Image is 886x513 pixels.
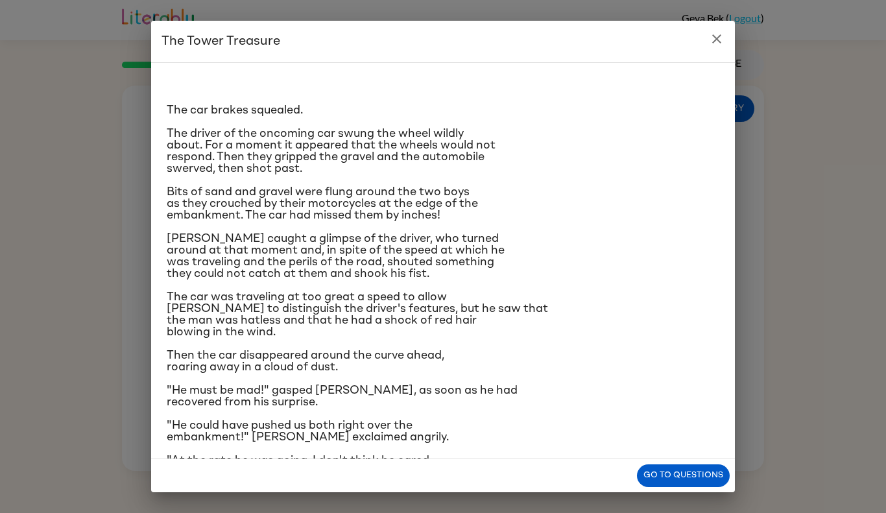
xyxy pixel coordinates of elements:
button: close [704,26,730,52]
span: [PERSON_NAME] caught a glimpse of the driver, who turned around at that moment and, in spite of t... [167,233,505,280]
span: "At the rate he was going, I don't think he cared whether he ran anyone down or not." [167,455,429,478]
h2: The Tower Treasure [151,21,735,62]
span: Bits of sand and gravel were flung around the two boys as they crouched by their motorcycles at t... [167,186,478,221]
span: The driver of the oncoming car swung the wheel wildly about. For a moment it appeared that the wh... [167,128,496,174]
span: "He must be mad!" gasped [PERSON_NAME], as soon as he had recovered from his surprise. [167,385,518,408]
span: The car was traveling at too great a speed to allow [PERSON_NAME] to distinguish the driver's fea... [167,291,548,338]
span: Then the car disappeared around the curve ahead, roaring away in a cloud of dust. [167,350,444,373]
span: "He could have pushed us both right over the embankment!" [PERSON_NAME] exclaimed angrily. [167,420,449,443]
button: Go to questions [637,464,730,487]
span: The car brakes squealed. [167,104,303,116]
